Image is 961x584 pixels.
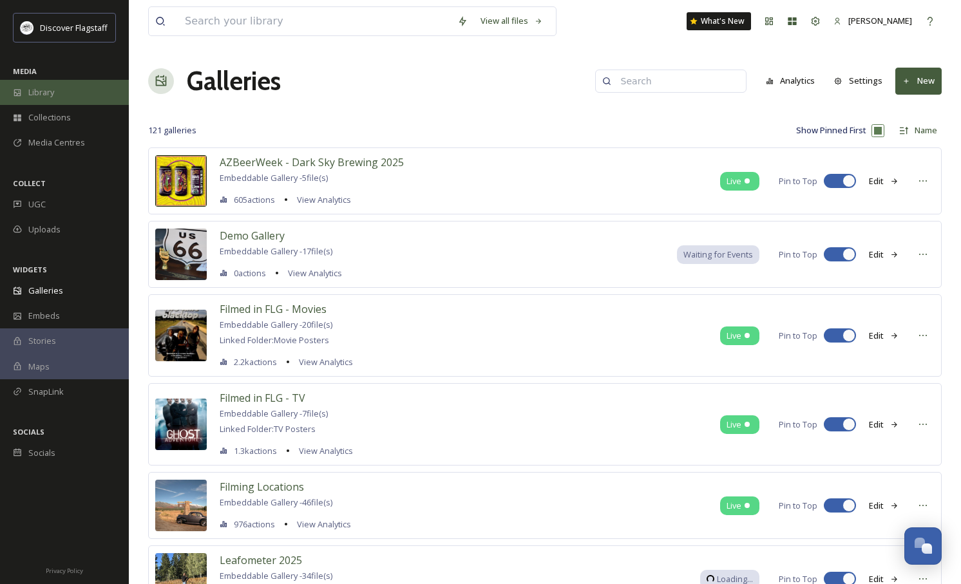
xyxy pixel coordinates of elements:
[234,194,275,206] span: 605 actions
[46,562,83,578] a: Privacy Policy
[187,62,281,100] a: Galleries
[292,443,353,458] a: View Analytics
[28,111,71,124] span: Collections
[910,120,942,141] div: Name
[46,567,83,575] span: Privacy Policy
[827,8,918,33] a: [PERSON_NAME]
[155,310,207,361] img: 49fe153f-849b-483d-abfd-95acd70a184f.jpg
[13,427,44,437] span: SOCIALS
[779,500,817,512] span: Pin to Top
[155,399,207,450] img: 951366e6-21d5-4077-ac5c-b2c0355470d3.jpg
[28,86,54,99] span: Library
[281,265,342,281] a: View Analytics
[220,391,305,405] span: Filmed in FLG - TV
[290,192,351,207] a: View Analytics
[220,155,404,169] span: AZBeerWeek - Dark Sky Brewing 2025
[220,229,285,243] span: Demo Gallery
[220,570,332,581] span: Embeddable Gallery - 34 file(s)
[895,68,942,94] button: New
[155,155,207,207] img: 6bab3d90-da60-4252-9033-802534817167.jpg
[297,194,351,205] span: View Analytics
[828,68,895,93] a: Settings
[727,330,741,342] span: Live
[683,249,753,261] span: Waiting for Events
[220,245,332,257] span: Embeddable Gallery - 17 file(s)
[759,68,828,93] a: Analytics
[13,66,37,76] span: MEDIA
[220,423,316,435] span: Linked Folder: TV Posters
[779,175,817,187] span: Pin to Top
[779,330,817,342] span: Pin to Top
[759,68,822,93] button: Analytics
[234,518,275,531] span: 976 actions
[862,169,905,194] button: Edit
[779,419,817,431] span: Pin to Top
[28,386,64,398] span: SnapLink
[220,480,304,494] span: Filming Locations
[28,285,63,297] span: Galleries
[220,172,328,184] span: Embeddable Gallery - 5 file(s)
[28,335,56,347] span: Stories
[155,229,207,280] img: b3b13792-e210-4be4-b023-252d704b46d6.jpg
[904,527,942,565] button: Open Chat
[727,175,741,187] span: Live
[220,319,332,330] span: Embeddable Gallery - 20 file(s)
[292,354,353,370] a: View Analytics
[28,137,85,149] span: Media Centres
[862,412,905,437] button: Edit
[234,356,277,368] span: 2.2k actions
[297,518,351,530] span: View Analytics
[21,21,33,34] img: Untitled%20design%20(1).png
[234,445,277,457] span: 1.3k actions
[288,267,342,279] span: View Analytics
[779,249,817,261] span: Pin to Top
[28,198,46,211] span: UGC
[299,445,353,457] span: View Analytics
[220,421,353,437] a: Linked Folder:TV Posters
[28,447,55,459] span: Socials
[220,332,353,348] a: Linked Folder:Movie Posters
[234,267,266,279] span: 0 actions
[862,323,905,348] button: Edit
[727,419,741,431] span: Live
[155,480,207,531] img: cf742e5f-ef4a-457b-9135-ed8bea404bd1.jpg
[727,500,741,512] span: Live
[796,124,866,137] span: Show Pinned First
[220,302,327,316] span: Filmed in FLG - Movies
[614,68,739,94] input: Search
[862,493,905,518] button: Edit
[28,361,50,373] span: Maps
[220,496,332,508] span: Embeddable Gallery - 46 file(s)
[299,356,353,368] span: View Analytics
[848,15,912,26] span: [PERSON_NAME]
[828,68,889,93] button: Settings
[13,265,47,274] span: WIDGETS
[13,178,46,188] span: COLLECT
[178,7,451,35] input: Search your library
[474,8,549,33] a: View all files
[220,408,328,419] span: Embeddable Gallery - 7 file(s)
[290,516,351,532] a: View Analytics
[40,22,108,33] span: Discover Flagstaff
[687,12,751,30] a: What's New
[220,334,329,346] span: Linked Folder: Movie Posters
[28,223,61,236] span: Uploads
[220,553,302,567] span: Leafometer 2025
[148,124,196,137] span: 121 galleries
[28,310,60,322] span: Embeds
[862,242,905,267] button: Edit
